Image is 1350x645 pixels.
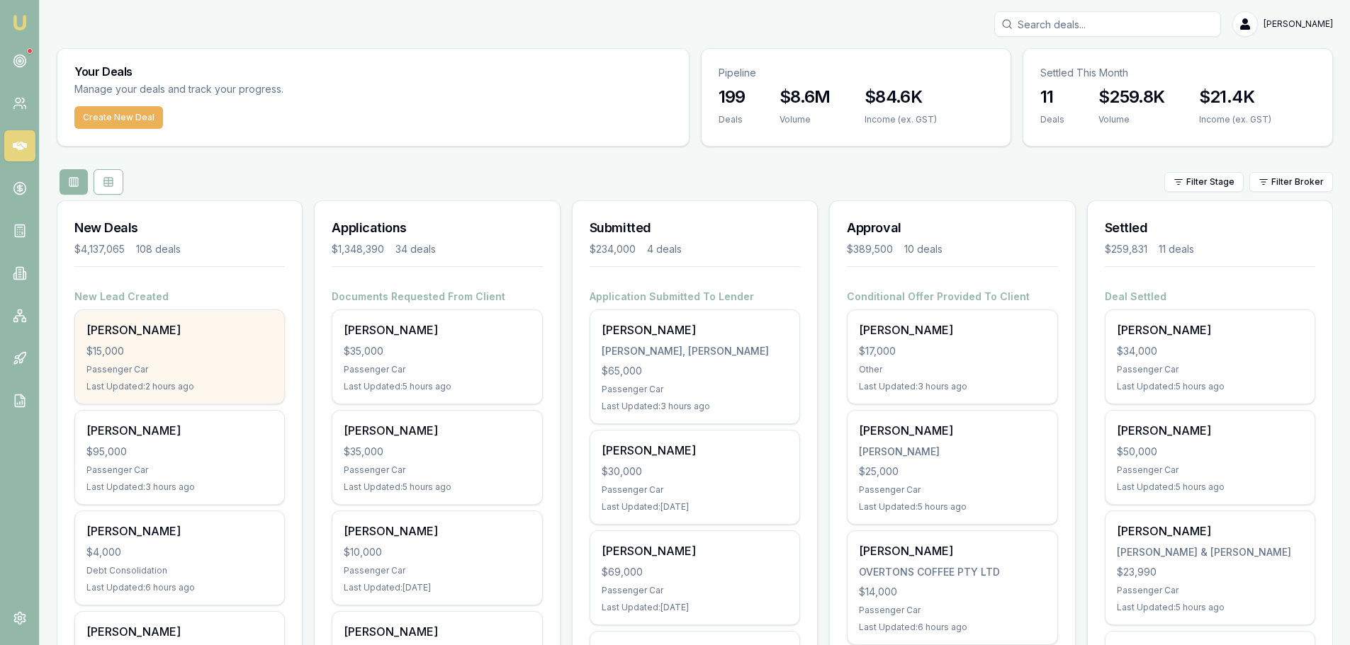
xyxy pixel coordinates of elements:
[904,242,943,256] div: 10 deals
[859,565,1045,579] div: OVERTONS COFFEE PTY LTD
[859,321,1045,338] div: [PERSON_NAME]
[1105,290,1315,304] h4: Deal Settled
[1117,565,1303,579] div: $23,990
[86,481,273,493] div: Last Updated: 3 hours ago
[602,442,788,459] div: [PERSON_NAME]
[344,481,530,493] div: Last Updated: 5 hours ago
[1117,585,1303,596] div: Passenger Car
[994,11,1221,37] input: Search deals
[647,242,682,256] div: 4 deals
[86,321,273,338] div: [PERSON_NAME]
[11,14,28,31] img: emu-icon-u.png
[344,381,530,392] div: Last Updated: 5 hours ago
[1117,545,1303,559] div: [PERSON_NAME] & [PERSON_NAME]
[859,445,1045,459] div: [PERSON_NAME]
[1199,86,1271,108] h3: $21.4K
[86,364,273,375] div: Passenger Car
[602,542,788,559] div: [PERSON_NAME]
[859,542,1045,559] div: [PERSON_NAME]
[86,381,273,392] div: Last Updated: 2 hours ago
[602,501,788,513] div: Last Updated: [DATE]
[859,622,1045,633] div: Last Updated: 6 hours ago
[859,422,1045,439] div: [PERSON_NAME]
[859,484,1045,496] div: Passenger Car
[86,545,273,559] div: $4,000
[1117,464,1303,476] div: Passenger Car
[344,344,530,358] div: $35,000
[602,484,788,496] div: Passenger Car
[1117,602,1303,613] div: Last Updated: 5 hours ago
[74,290,285,304] h4: New Lead Created
[602,602,788,613] div: Last Updated: [DATE]
[86,582,273,593] div: Last Updated: 6 hours ago
[590,218,800,238] h3: Submitted
[74,66,672,77] h3: Your Deals
[74,81,437,98] p: Manage your deals and track your progress.
[602,401,788,412] div: Last Updated: 3 hours ago
[865,114,937,125] div: Income (ex. GST)
[602,364,788,378] div: $65,000
[136,242,181,256] div: 108 deals
[602,344,788,358] div: [PERSON_NAME], [PERSON_NAME]
[1117,381,1303,392] div: Last Updated: 5 hours ago
[344,582,530,593] div: Last Updated: [DATE]
[1040,86,1064,108] h3: 11
[344,445,530,459] div: $35,000
[859,501,1045,513] div: Last Updated: 5 hours ago
[859,605,1045,616] div: Passenger Car
[847,290,1057,304] h4: Conditional Offer Provided To Client
[344,623,530,640] div: [PERSON_NAME]
[86,523,273,540] div: [PERSON_NAME]
[1117,481,1303,493] div: Last Updated: 5 hours ago
[602,384,788,395] div: Passenger Car
[344,565,530,576] div: Passenger Car
[1040,66,1315,80] p: Settled This Month
[1186,176,1234,188] span: Filter Stage
[602,464,788,479] div: $30,000
[859,381,1045,392] div: Last Updated: 3 hours ago
[859,364,1045,375] div: Other
[859,344,1045,358] div: $17,000
[1117,344,1303,358] div: $34,000
[1117,321,1303,338] div: [PERSON_NAME]
[1199,114,1271,125] div: Income (ex. GST)
[332,290,542,304] h4: Documents Requested From Client
[344,523,530,540] div: [PERSON_NAME]
[74,242,125,256] div: $4,137,065
[847,218,1057,238] h3: Approval
[1098,114,1165,125] div: Volume
[1117,422,1303,439] div: [PERSON_NAME]
[344,545,530,559] div: $10,000
[780,114,831,125] div: Volume
[86,565,273,576] div: Debt Consolidation
[1098,86,1165,108] h3: $259.8K
[859,585,1045,599] div: $14,000
[344,364,530,375] div: Passenger Car
[719,66,994,80] p: Pipeline
[344,422,530,439] div: [PERSON_NAME]
[719,114,746,125] div: Deals
[1117,445,1303,459] div: $50,000
[332,218,542,238] h3: Applications
[86,445,273,459] div: $95,000
[86,344,273,358] div: $15,000
[1117,364,1303,375] div: Passenger Car
[395,242,436,256] div: 34 deals
[590,242,636,256] div: $234,000
[1271,176,1324,188] span: Filter Broker
[86,464,273,476] div: Passenger Car
[1105,218,1315,238] h3: Settled
[590,290,800,304] h4: Application Submitted To Lender
[1105,242,1147,256] div: $259,831
[74,106,163,129] a: Create New Deal
[780,86,831,108] h3: $8.6M
[847,242,893,256] div: $389,500
[74,218,285,238] h3: New Deals
[332,242,384,256] div: $1,348,390
[602,321,788,338] div: [PERSON_NAME]
[1164,172,1244,192] button: Filter Stage
[1117,523,1303,540] div: [PERSON_NAME]
[602,585,788,596] div: Passenger Car
[602,565,788,579] div: $69,000
[344,321,530,338] div: [PERSON_NAME]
